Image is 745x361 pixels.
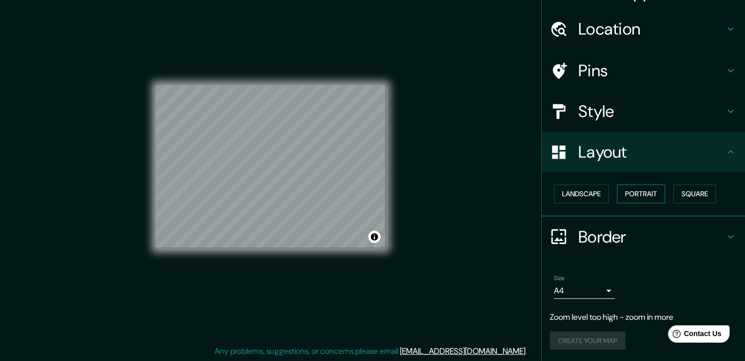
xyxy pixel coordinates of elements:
[655,321,734,350] iframe: Help widget launcher
[542,132,745,172] div: Layout
[578,101,725,122] h4: Style
[368,231,381,243] button: Toggle attribution
[673,185,716,203] button: Square
[554,274,565,282] label: Size
[527,345,529,357] div: .
[542,91,745,132] div: Style
[617,185,665,203] button: Portrait
[578,19,725,39] h4: Location
[214,345,527,357] p: Any problems, suggestions, or concerns please email .
[578,61,725,81] h4: Pins
[542,9,745,49] div: Location
[554,185,609,203] button: Landscape
[578,142,725,162] h4: Layout
[156,85,386,248] canvas: Map
[550,311,737,323] p: Zoom level too high - zoom in more
[542,50,745,91] div: Pins
[554,283,615,299] div: A4
[529,345,531,357] div: .
[578,227,725,247] h4: Border
[542,217,745,257] div: Border
[400,346,525,356] a: [EMAIL_ADDRESS][DOMAIN_NAME]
